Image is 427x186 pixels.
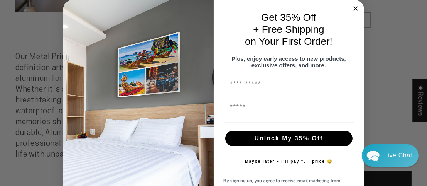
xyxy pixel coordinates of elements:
[231,55,346,68] span: Plus, enjoy early access to new products, exclusive offers, and more.
[224,123,354,123] img: underline
[241,154,336,169] button: Maybe later – I’ll pay full price 😅
[362,144,419,167] div: Chat widget toggle
[261,12,316,23] span: Get 35% Off
[384,144,412,167] div: Contact Us Directly
[245,36,332,47] span: on Your First Order!
[351,4,360,13] button: Close dialog
[253,24,324,35] span: + Free Shipping
[225,131,353,146] button: Unlock My 35% Off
